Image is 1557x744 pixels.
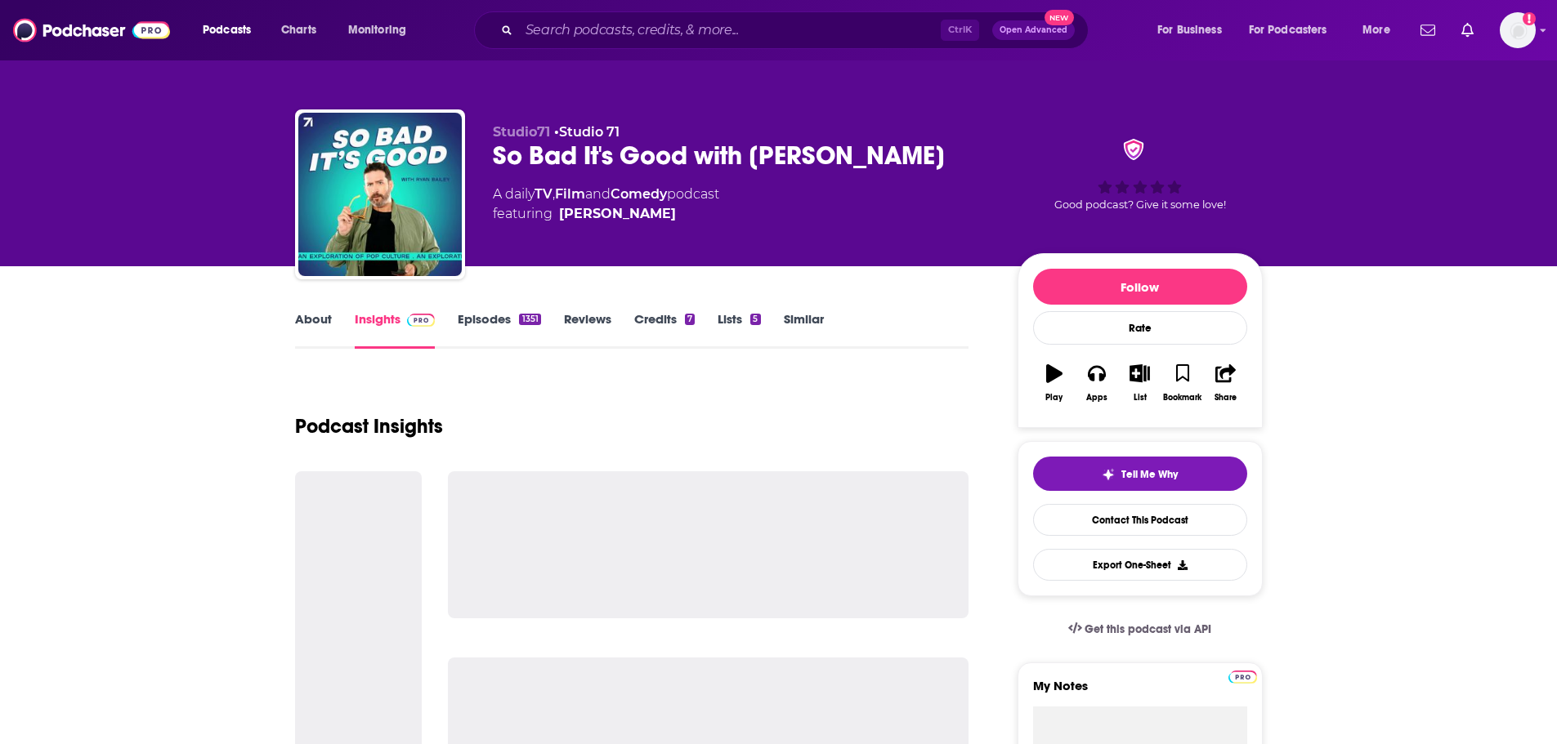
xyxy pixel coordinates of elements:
a: Lists5 [718,311,760,349]
span: Good podcast? Give it some love! [1054,198,1226,211]
h1: Podcast Insights [295,414,443,439]
div: 7 [685,314,695,325]
button: open menu [191,17,272,43]
span: For Podcasters [1249,19,1327,42]
div: A daily podcast [493,185,719,224]
img: User Profile [1500,12,1536,48]
span: featuring [493,204,719,224]
button: Play [1033,354,1076,412]
svg: Add a profile image [1523,12,1536,25]
div: Bookmark [1163,393,1201,403]
div: 5 [750,314,760,325]
a: TV [535,186,553,202]
img: Podchaser Pro [407,314,436,327]
span: Open Advanced [1000,26,1067,34]
div: List [1134,393,1147,403]
span: , [553,186,555,202]
input: Search podcasts, credits, & more... [519,17,941,43]
button: open menu [1238,17,1351,43]
button: open menu [1351,17,1411,43]
label: My Notes [1033,678,1247,706]
img: So Bad It's Good with Ryan Bailey [298,113,462,276]
div: Search podcasts, credits, & more... [490,11,1104,49]
button: tell me why sparkleTell Me Why [1033,457,1247,491]
a: Film [555,186,585,202]
span: Studio71 [493,124,550,140]
button: Apps [1076,354,1118,412]
div: Play [1045,393,1063,403]
img: verified Badge [1118,139,1149,160]
div: 1351 [519,314,540,325]
a: About [295,311,332,349]
span: More [1362,19,1390,42]
span: For Business [1157,19,1222,42]
a: Show notifications dropdown [1414,16,1442,44]
button: Follow [1033,269,1247,305]
span: Charts [281,19,316,42]
button: open menu [337,17,427,43]
a: Contact This Podcast [1033,504,1247,536]
a: Credits7 [634,311,695,349]
a: Reviews [564,311,611,349]
button: open menu [1146,17,1242,43]
span: and [585,186,611,202]
a: Episodes1351 [458,311,540,349]
a: Pro website [1228,668,1257,684]
a: Comedy [611,186,667,202]
a: [PERSON_NAME] [559,204,676,224]
span: Podcasts [203,19,251,42]
a: InsightsPodchaser Pro [355,311,436,349]
a: Charts [271,17,326,43]
button: Show profile menu [1500,12,1536,48]
div: Share [1215,393,1237,403]
img: Podchaser Pro [1228,670,1257,684]
button: Export One-Sheet [1033,549,1247,581]
span: Tell Me Why [1121,468,1178,481]
a: Get this podcast via API [1055,609,1225,649]
img: tell me why sparkle [1102,468,1115,481]
span: Monitoring [348,19,406,42]
img: Podchaser - Follow, Share and Rate Podcasts [13,15,170,46]
button: List [1118,354,1161,412]
div: Rate [1033,311,1247,345]
button: Bookmark [1161,354,1204,412]
a: Studio 71 [559,124,620,140]
a: Show notifications dropdown [1455,16,1480,44]
div: verified BadgeGood podcast? Give it some love! [1018,124,1263,225]
span: • [554,124,620,140]
a: Similar [784,311,824,349]
button: Open AdvancedNew [992,20,1075,40]
span: Get this podcast via API [1085,622,1211,636]
span: Logged in as evankrask [1500,12,1536,48]
span: Ctrl K [941,20,979,41]
span: New [1045,10,1074,25]
button: Share [1204,354,1246,412]
div: Apps [1086,393,1107,403]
